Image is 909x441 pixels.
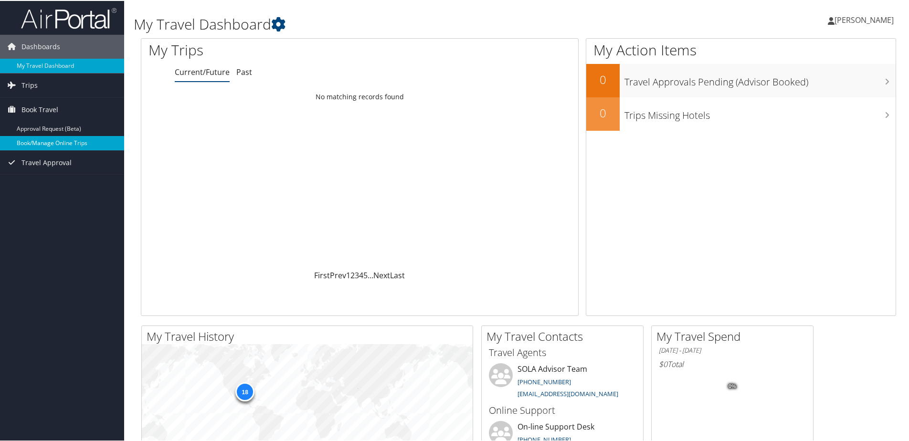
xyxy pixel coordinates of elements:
a: First [314,269,330,280]
a: 0Travel Approvals Pending (Advisor Booked) [586,63,896,96]
a: [EMAIL_ADDRESS][DOMAIN_NAME] [518,388,618,397]
span: … [368,269,373,280]
a: Last [390,269,405,280]
span: $0 [659,358,667,368]
a: [PHONE_NUMBER] [518,377,571,385]
img: airportal-logo.png [21,6,116,29]
a: 0Trips Missing Hotels [586,96,896,130]
a: Past [236,66,252,76]
h2: My Travel History [147,327,473,344]
h6: [DATE] - [DATE] [659,345,806,354]
h3: Online Support [489,403,636,416]
a: Next [373,269,390,280]
a: 1 [346,269,350,280]
h3: Trips Missing Hotels [624,103,896,121]
span: Dashboards [21,34,60,58]
h3: Travel Approvals Pending (Advisor Booked) [624,70,896,88]
div: 18 [235,381,254,400]
span: Travel Approval [21,150,72,174]
a: [PERSON_NAME] [828,5,903,33]
h6: Total [659,358,806,368]
a: Current/Future [175,66,230,76]
a: Prev [330,269,346,280]
td: No matching records found [141,87,578,105]
h3: Travel Agents [489,345,636,358]
h2: 0 [586,71,620,87]
li: SOLA Advisor Team [484,362,641,401]
h2: My Travel Spend [656,327,813,344]
h1: My Trips [148,39,389,59]
a: 3 [355,269,359,280]
h1: My Action Items [586,39,896,59]
span: Book Travel [21,97,58,121]
h2: My Travel Contacts [486,327,643,344]
a: 2 [350,269,355,280]
h2: 0 [586,104,620,120]
tspan: 0% [729,383,736,388]
a: 5 [363,269,368,280]
h1: My Travel Dashboard [134,13,647,33]
span: Trips [21,73,38,96]
a: 4 [359,269,363,280]
span: [PERSON_NAME] [835,14,894,24]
